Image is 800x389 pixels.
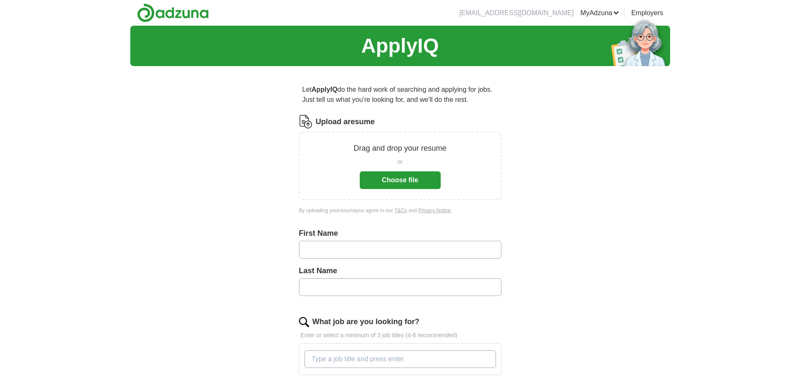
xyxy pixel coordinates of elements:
[394,208,407,213] a: T&Cs
[299,265,501,277] label: Last Name
[312,316,420,328] label: What job are you looking for?
[312,86,337,93] strong: ApplyIQ
[361,31,439,61] h1: ApplyIQ
[418,208,451,213] a: Privacy Notice
[631,8,663,18] a: Employers
[299,115,312,128] img: CV Icon
[299,81,501,108] p: Let do the hard work of searching and applying for jobs. Just tell us what you're looking for, an...
[397,157,402,166] span: or
[316,116,375,128] label: Upload a resume
[580,8,619,18] a: MyAdzuna
[299,331,501,340] p: Enter or select a minimum of 3 job titles (4-8 recommended)
[459,8,574,18] li: [EMAIL_ADDRESS][DOMAIN_NAME]
[299,228,501,239] label: First Name
[304,350,496,368] input: Type a job title and press enter
[137,3,209,22] img: Adzuna logo
[299,317,309,327] img: search.png
[353,143,446,154] p: Drag and drop your resume
[360,171,441,189] button: Choose file
[299,207,501,214] div: By uploading your resume you agree to our and .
